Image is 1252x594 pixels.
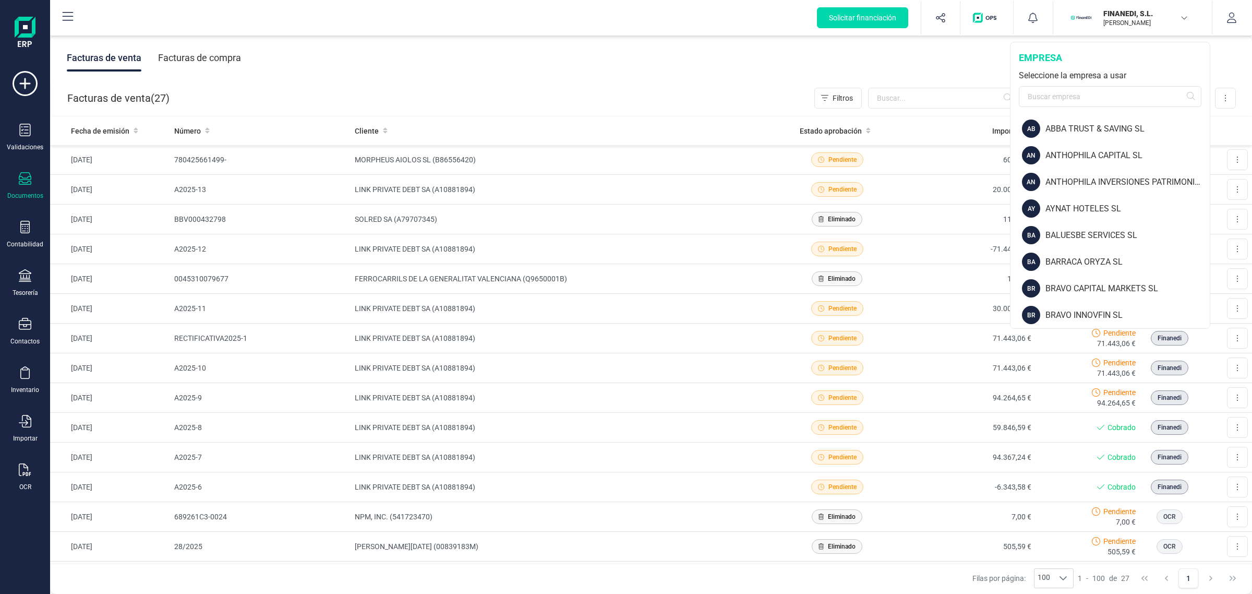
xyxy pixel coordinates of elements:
div: Tesorería [13,289,38,297]
td: 20.000,00 € [903,175,1035,205]
td: A2025-12 [170,234,351,264]
span: Fecha de emisión [71,126,129,136]
td: [DATE] [50,264,170,294]
td: 605,00 € [903,145,1035,175]
span: Número [174,126,201,136]
td: 94.264,65 € [903,383,1035,413]
div: Contabilidad [7,240,43,248]
span: 27 [154,91,166,105]
td: A2025-13 [170,175,351,205]
td: A2025-7 [170,443,351,472]
div: Contactos [10,337,40,346]
td: 0045310079677 [170,264,351,294]
span: Eliminado [828,542,856,551]
input: Buscar... [868,88,1018,109]
button: Next Page [1201,568,1221,588]
span: 7,00 € [1116,517,1136,527]
div: AY [1022,199,1040,218]
td: 59.846,59 € [903,413,1035,443]
td: 71.443,06 € [903,353,1035,383]
td: [DATE] [50,324,170,353]
span: Filtros [833,93,853,103]
td: 111,84 € [903,205,1035,234]
td: [DATE] [50,234,170,264]
button: Previous Page [1157,568,1176,588]
div: Inventario [11,386,39,394]
span: Solicitar financiación [829,13,896,23]
div: BRAVO CAPITAL MARKETS SL [1045,282,1210,295]
td: 7,00 € [903,502,1035,532]
img: FI [1070,6,1093,29]
span: 1 [1078,573,1082,584]
td: [DATE] [50,443,170,472]
td: [DATE] [50,532,170,562]
button: FIFINANEDI, S.L.[PERSON_NAME] [1066,1,1199,34]
span: Pendiente [828,185,857,194]
button: First Page [1135,568,1154,588]
div: Facturas de venta ( ) [67,88,170,109]
span: Pendiente [828,244,857,254]
div: ABBA TRUST & SAVING SL [1045,123,1210,135]
td: [DATE] [50,353,170,383]
span: Pendiente [828,304,857,313]
td: LINK PRIVATE DEBT SA (A10881894) [351,562,771,591]
div: AB [1022,120,1040,138]
img: Logo Finanedi [15,17,35,50]
span: Cobrado [1107,422,1136,433]
td: LINK PRIVATE DEBT SA (A10881894) [351,383,771,413]
span: Finanedi [1158,393,1182,402]
span: 27 [1121,573,1129,584]
span: Finanedi [1158,482,1182,492]
td: [DATE] [50,175,170,205]
td: -6.343,58 € [903,472,1035,502]
span: Finanedi [1158,453,1182,462]
div: AN [1022,146,1040,164]
button: Filtros [814,88,862,109]
div: Documentos [7,192,43,200]
div: AN [1022,173,1040,191]
p: [PERSON_NAME] [1103,19,1187,27]
span: Pendiente [1103,328,1136,338]
span: Finanedi [1158,423,1182,432]
div: Facturas de venta [67,44,141,72]
td: [DATE] [50,383,170,413]
td: [DATE] [50,145,170,175]
div: ANTHOPHILA INVERSIONES PATRIMONIALES SL [1045,176,1210,188]
span: Pendiente [828,155,857,164]
td: LINK PRIVATE DEBT SA (A10881894) [351,413,771,443]
div: Validaciones [7,143,43,151]
span: OCR [1163,512,1176,521]
td: [DATE] [50,294,170,324]
td: LINK PRIVATE DEBT SA (A10881894) [351,472,771,502]
td: SOLRED SA (A79707345) [351,205,771,234]
td: 24.468,11 € [903,562,1035,591]
td: MORPHEUS AIOLOS SL (B86556420) [351,145,771,175]
span: Finanedi [1158,363,1182,373]
td: LINK PRIVATE DEBT SA (A10881894) [351,324,771,353]
td: A2025-9 [170,383,351,413]
span: OCR [1163,542,1176,551]
td: BBV000432798 [170,205,351,234]
span: Pendiente [828,423,857,432]
span: Pendiente [1103,536,1136,547]
span: 94.264,65 € [1097,398,1136,408]
td: A2025-5 [170,562,351,591]
span: Eliminado [828,512,856,521]
span: Cliente [355,126,379,136]
td: LINK PRIVATE DEBT SA (A10881894) [351,353,771,383]
td: 689261C3-0024 [170,502,351,532]
td: 30.000,00 € [903,294,1035,324]
td: 28/2025 [170,532,351,562]
span: Pendiente [828,453,857,462]
span: Eliminado [828,215,856,224]
span: Pendiente [828,482,857,492]
span: Pendiente [1103,387,1136,398]
span: Importe [992,126,1018,136]
button: Page 1 [1178,568,1198,588]
span: Cobrado [1107,452,1136,462]
div: Seleccione la empresa a usar [1019,69,1201,82]
span: 100 [1034,569,1053,588]
td: 780425661499- [170,145,351,175]
span: 505,59 € [1107,547,1136,557]
td: A2025-11 [170,294,351,324]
